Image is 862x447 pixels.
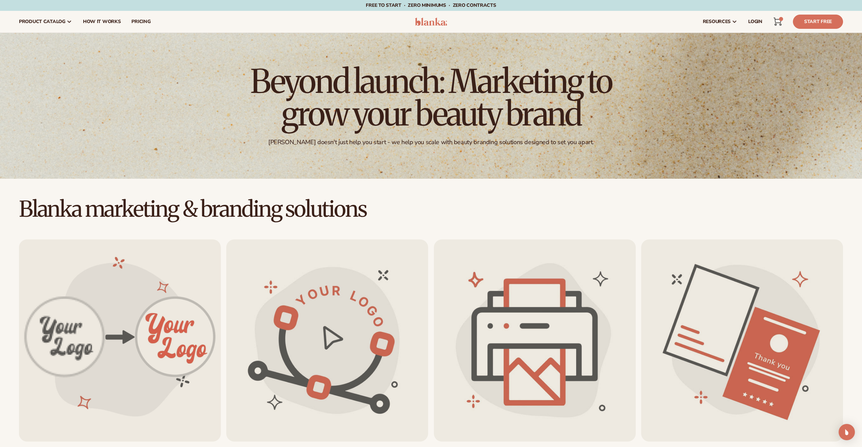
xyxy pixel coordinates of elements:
[126,11,156,33] a: pricing
[697,11,743,33] a: resources
[748,19,762,24] span: LOGIN
[268,138,594,146] div: [PERSON_NAME] doesn't just help you start - we help you scale with beauty branding solutions desi...
[743,11,768,33] a: LOGIN
[131,19,150,24] span: pricing
[19,19,65,24] span: product catalog
[14,11,78,33] a: product catalog
[245,65,617,130] h1: Beyond launch: Marketing to grow your beauty brand
[839,424,855,440] div: Open Intercom Messenger
[83,19,121,24] span: How It Works
[703,19,731,24] span: resources
[366,2,496,8] span: Free to start · ZERO minimums · ZERO contracts
[415,18,447,26] img: logo
[793,15,843,29] a: Start Free
[78,11,126,33] a: How It Works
